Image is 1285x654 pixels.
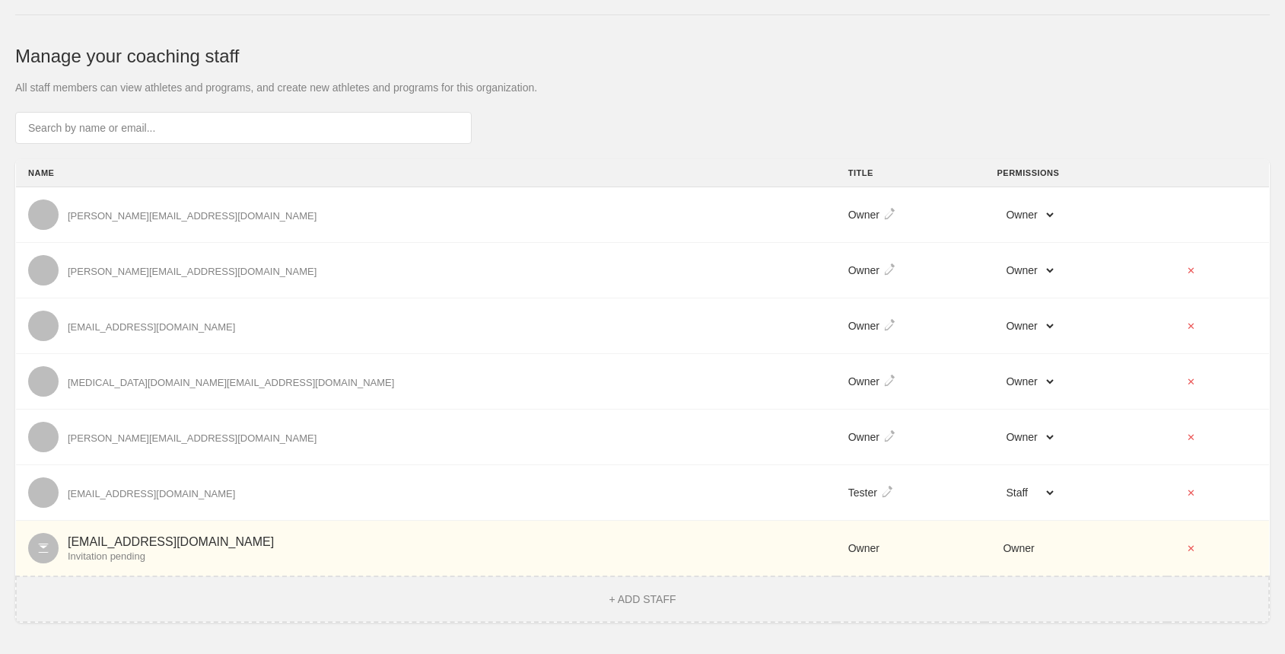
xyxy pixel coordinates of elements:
span: Owner [848,264,879,276]
span: Owner [848,542,879,554]
button: + ADD STAFF [604,592,680,606]
span: Owner [848,375,879,388]
button: ✕ [1179,480,1204,505]
div: Invitation pending [68,550,274,562]
button: ✕ [1179,536,1204,560]
span: Tester [848,487,877,499]
input: Search by name or email... [15,112,472,144]
button: ✕ [1179,369,1204,394]
div: [EMAIL_ADDRESS][DOMAIN_NAME] [68,535,274,549]
span: Owner [848,209,879,221]
button: ✕ [1179,314,1204,338]
span: Owner [848,431,879,443]
th: NAME [16,159,836,187]
iframe: Chat Widget [1209,581,1285,654]
th: PERMISSIONS [984,159,1166,187]
span: Owner [848,320,879,332]
button: ✕ [1179,258,1204,282]
div: [PERSON_NAME][EMAIL_ADDRESS][DOMAIN_NAME] [68,266,316,277]
h1: Manage your coaching staff [15,46,1270,67]
div: [MEDICAL_DATA][DOMAIN_NAME][EMAIL_ADDRESS][DOMAIN_NAME] [68,377,394,388]
button: ✕ [1179,425,1204,449]
p: All staff members can view athletes and programs, and create new athletes and programs for this o... [15,81,1270,94]
div: [PERSON_NAME][EMAIL_ADDRESS][DOMAIN_NAME] [68,210,316,222]
div: [EMAIL_ADDRESS][DOMAIN_NAME] [68,488,235,499]
div: [PERSON_NAME][EMAIL_ADDRESS][DOMAIN_NAME] [68,432,316,444]
th: TITLE [836,159,985,187]
div: [EMAIL_ADDRESS][DOMAIN_NAME] [68,321,235,333]
span: Owner [997,539,1040,557]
